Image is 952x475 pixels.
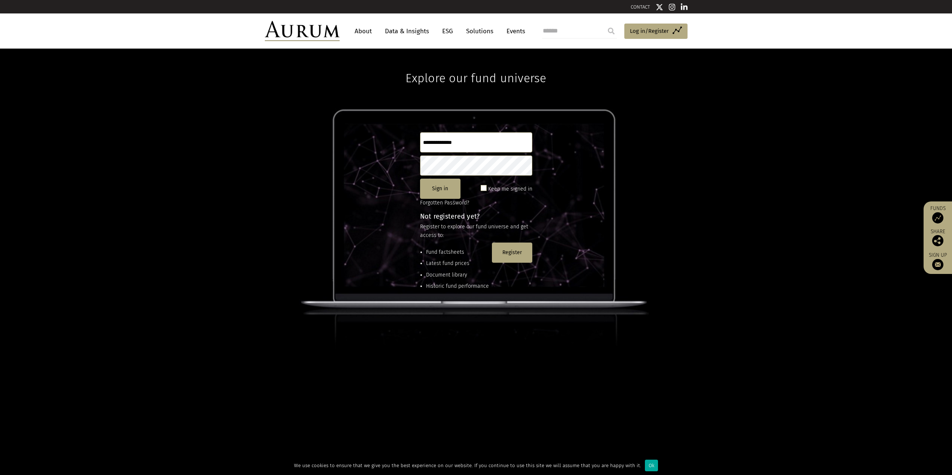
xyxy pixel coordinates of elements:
[420,213,532,220] h4: Not registered yet?
[932,259,943,270] img: Sign up to our newsletter
[927,205,948,223] a: Funds
[624,24,688,39] a: Log in/Register
[669,3,676,11] img: Instagram icon
[488,185,532,194] label: Keep me signed in
[381,24,433,38] a: Data & Insights
[492,243,532,263] button: Register
[927,229,948,246] div: Share
[420,179,460,199] button: Sign in
[426,282,489,290] li: Historic fund performance
[631,4,650,10] a: CONTACT
[604,24,619,38] input: Submit
[932,235,943,246] img: Share this post
[426,259,489,268] li: Latest fund prices
[462,24,497,38] a: Solutions
[927,252,948,270] a: Sign up
[426,271,489,279] li: Document library
[503,24,525,38] a: Events
[405,49,546,85] h1: Explore our fund universe
[681,3,688,11] img: Linkedin icon
[351,24,376,38] a: About
[932,212,943,223] img: Access Funds
[630,27,669,36] span: Log in/Register
[438,24,457,38] a: ESG
[426,248,489,256] li: Fund factsheets
[420,223,532,240] p: Register to explore our fund universe and get access to:
[645,460,658,471] div: Ok
[265,21,340,41] img: Aurum
[420,200,469,206] a: Forgotten Password?
[656,3,663,11] img: Twitter icon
